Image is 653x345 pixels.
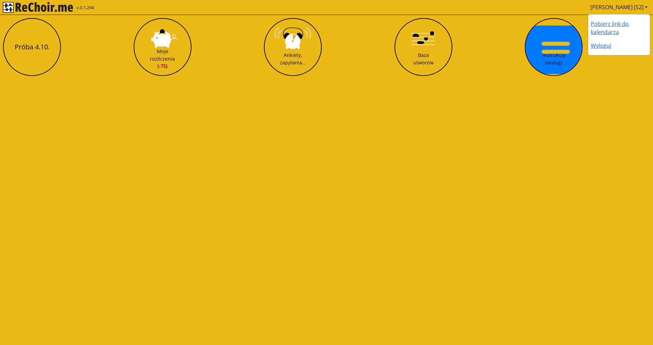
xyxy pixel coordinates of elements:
div: Baza utworów [413,51,434,66]
a: Wyloguj [591,42,611,49]
span: (-75) [150,62,175,70]
button: Próba 4.10. [3,18,61,76]
ul: [PERSON_NAME] [S2] [588,14,650,56]
button: Ankiety, zapytania... [264,18,322,76]
button: Baza utworów [395,18,452,76]
div: Instrukcja obsługi [542,51,565,66]
button: Moje rozliczenia(-75) [134,18,191,76]
div: Ankiety, zapytania... [280,51,306,66]
span: v.0.1.294 [77,4,94,11]
a: Pobierz link do kalendarza [591,20,629,36]
div: Moje rozliczenia [150,48,175,70]
img: rekłajer mi [3,2,73,13]
button: Instrukcja obsługi [525,18,583,76]
a: [PERSON_NAME] [S2] [588,0,650,14]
